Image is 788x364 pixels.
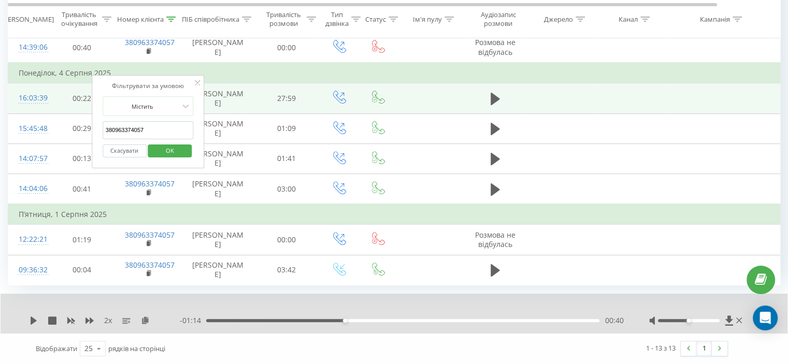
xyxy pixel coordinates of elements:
div: 14:39:06 [19,37,39,57]
td: [PERSON_NAME] [182,113,254,143]
td: 00:22 [50,83,114,113]
div: Accessibility label [686,318,691,323]
td: 01:09 [254,113,319,143]
a: 380963374057 [125,37,175,47]
div: 12:22:21 [19,229,39,250]
td: [PERSON_NAME] [182,174,254,205]
div: Джерело [544,15,573,24]
div: Статус [365,15,386,24]
div: Канал [619,15,638,24]
a: 380963374057 [125,179,175,188]
span: - 01:14 [180,315,206,326]
div: Тривалість очікування [59,11,99,28]
td: [PERSON_NAME] [182,83,254,113]
div: 09:36:32 [19,260,39,280]
span: Відображати [36,344,77,353]
div: Тривалість розмови [263,11,304,28]
div: Фільтрувати за умовою [103,81,194,91]
div: Аудіозапис розмови [473,11,523,28]
td: 00:00 [254,225,319,255]
div: 14:07:57 [19,149,39,169]
div: 25 [84,343,93,354]
td: [PERSON_NAME] [182,143,254,173]
a: 380963374057 [125,230,175,240]
td: [PERSON_NAME] [182,33,254,63]
td: [PERSON_NAME] [182,255,254,285]
td: 01:19 [50,225,114,255]
div: Ім'я пулу [413,15,442,24]
a: 380963374057 [125,260,175,270]
div: Accessibility label [343,318,347,323]
div: 16:03:39 [19,88,39,108]
td: 00:29 [50,113,114,143]
td: 00:41 [50,174,114,205]
div: Номер клієнта [117,15,164,24]
td: 01:41 [254,143,319,173]
div: 1 - 13 з 13 [646,343,676,353]
button: OK [148,144,192,157]
span: 00:40 [605,315,623,326]
span: 2 x [104,315,112,326]
span: Розмова не відбулась [475,37,515,56]
td: 00:00 [254,33,319,63]
span: OK [155,142,184,158]
td: 00:04 [50,255,114,285]
a: 1 [696,341,712,356]
div: 14:04:06 [19,179,39,199]
input: Введіть значення [103,121,194,139]
div: Кампанія [700,15,730,24]
td: 00:40 [50,33,114,63]
span: рядків на сторінці [108,344,165,353]
span: Розмова не відбулась [475,230,515,249]
td: 00:13 [50,143,114,173]
td: [PERSON_NAME] [182,225,254,255]
td: 03:00 [254,174,319,205]
div: ПІБ співробітника [182,15,239,24]
td: 03:42 [254,255,319,285]
td: 27:59 [254,83,319,113]
div: [PERSON_NAME] [2,15,54,24]
div: Open Intercom Messenger [753,305,778,330]
button: Скасувати [103,144,147,157]
div: Тип дзвінка [325,11,349,28]
div: 15:45:48 [19,119,39,139]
